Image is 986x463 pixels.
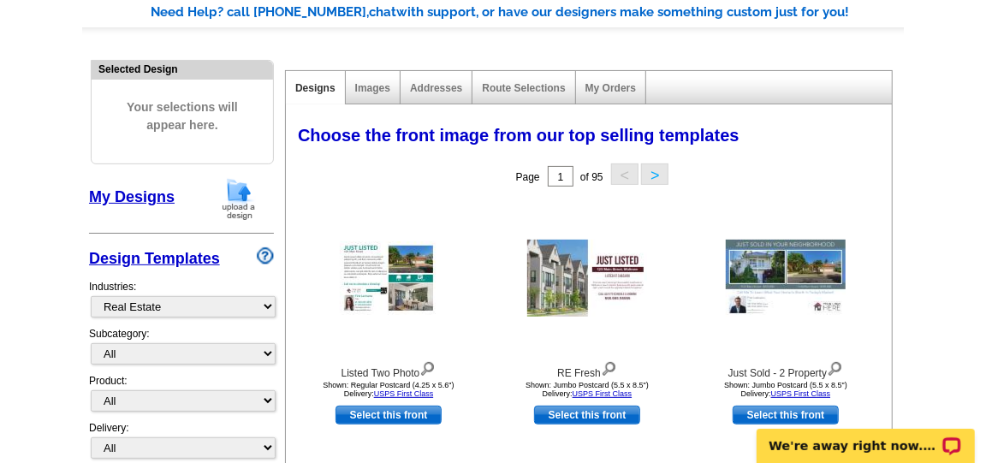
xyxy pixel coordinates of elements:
[641,163,668,185] button: >
[482,82,565,94] a: Route Selections
[89,250,220,267] a: Design Templates
[516,171,540,183] span: Page
[585,82,636,94] a: My Orders
[692,358,880,381] div: Just Sold - 2 Property
[726,240,846,317] img: Just Sold - 2 Property
[692,381,880,398] div: Shown: Jumbo Postcard (5.5 x 8.5") Delivery:
[89,326,274,373] div: Subcategory:
[257,247,274,264] img: design-wizard-help-icon.png
[369,4,396,20] span: chat
[493,381,681,398] div: Shown: Jumbo Postcard (5.5 x 8.5") Delivery:
[611,163,639,185] button: <
[336,406,442,424] a: use this design
[419,358,436,377] img: view design details
[151,3,904,22] div: Need Help? call [PHONE_NUMBER], with support, or have our designers make something custom just fo...
[771,389,831,398] a: USPS First Class
[733,406,839,424] a: use this design
[89,373,274,420] div: Product:
[294,381,483,398] div: Shown: Regular Postcard (4.25 x 5.6") Delivery:
[601,358,617,377] img: view design details
[89,188,175,205] a: My Designs
[573,389,633,398] a: USPS First Class
[294,358,483,381] div: Listed Two Photo
[410,82,462,94] a: Addresses
[104,81,260,151] span: Your selections will appear here.
[580,171,603,183] span: of 95
[745,409,986,463] iframe: LiveChat chat widget
[298,126,739,145] span: Choose the front image from our top selling templates
[527,240,647,317] img: RE Fresh
[493,358,681,381] div: RE Fresh
[295,82,336,94] a: Designs
[355,82,390,94] a: Images
[827,358,843,377] img: view design details
[340,241,437,315] img: Listed Two Photo
[534,406,640,424] a: use this design
[374,389,434,398] a: USPS First Class
[92,61,273,77] div: Selected Design
[89,270,274,326] div: Industries:
[217,177,261,221] img: upload-design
